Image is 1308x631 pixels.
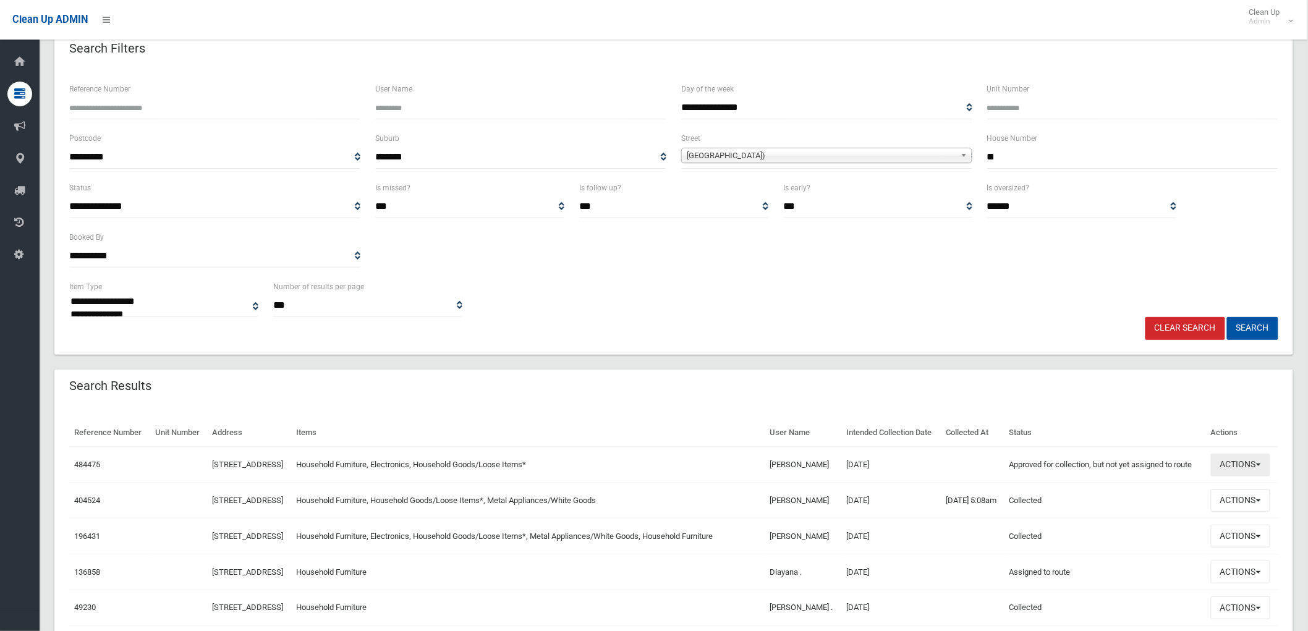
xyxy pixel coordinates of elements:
button: Actions [1211,596,1270,619]
td: Collected [1004,590,1206,626]
td: Collected [1004,519,1206,554]
header: Search Filters [54,36,160,61]
td: Collected [1004,483,1206,519]
small: Admin [1249,17,1280,26]
th: Status [1004,419,1206,447]
label: Reference Number [69,82,130,96]
label: Booked By [69,231,104,244]
a: [STREET_ADDRESS] [212,460,283,469]
td: [PERSON_NAME] [765,519,841,554]
a: 484475 [74,460,100,469]
label: User Name [375,82,412,96]
span: [GEOGRAPHIC_DATA]) [687,148,956,163]
button: Actions [1211,454,1270,476]
label: Is missed? [375,181,410,195]
a: [STREET_ADDRESS] [212,496,283,505]
th: Unit Number [150,419,207,447]
td: Household Furniture [292,554,765,590]
td: Household Furniture, Household Goods/Loose Items*, Metal Appliances/White Goods [292,483,765,519]
a: [STREET_ADDRESS] [212,603,283,612]
th: User Name [765,419,841,447]
label: Item Type [69,280,102,294]
label: Suburb [375,132,399,145]
td: [DATE] [841,483,941,519]
label: Is follow up? [579,181,621,195]
td: [DATE] 5:08am [941,483,1004,519]
td: [DATE] [841,447,941,483]
a: 49230 [74,603,96,612]
td: [DATE] [841,554,941,590]
button: Search [1227,317,1278,340]
a: [STREET_ADDRESS] [212,531,283,541]
label: Number of results per page [273,280,364,294]
a: 136858 [74,567,100,577]
button: Actions [1211,561,1270,583]
td: [DATE] [841,590,941,626]
label: Postcode [69,132,101,145]
td: Household Furniture [292,590,765,626]
label: House Number [987,132,1038,145]
td: Assigned to route [1004,554,1206,590]
span: Clean Up ADMIN [12,14,88,25]
th: Collected At [941,419,1004,447]
button: Actions [1211,525,1270,548]
label: Is oversized? [987,181,1030,195]
a: 404524 [74,496,100,505]
label: Status [69,181,91,195]
a: Clear Search [1145,317,1225,340]
td: [DATE] [841,519,941,554]
label: Street [681,132,700,145]
td: Approved for collection, but not yet assigned to route [1004,447,1206,483]
span: Clean Up [1243,7,1293,26]
label: Day of the week [681,82,734,96]
th: Reference Number [69,419,150,447]
th: Actions [1206,419,1278,447]
a: 196431 [74,531,100,541]
td: Household Furniture, Electronics, Household Goods/Loose Items* [292,447,765,483]
label: Is early? [783,181,810,195]
th: Address [207,419,292,447]
td: [PERSON_NAME] . [765,590,841,626]
td: [PERSON_NAME] [765,483,841,519]
th: Items [292,419,765,447]
td: Diayana . [765,554,841,590]
header: Search Results [54,374,166,398]
th: Intended Collection Date [841,419,941,447]
td: Household Furniture, Electronics, Household Goods/Loose Items*, Metal Appliances/White Goods, Hou... [292,519,765,554]
button: Actions [1211,489,1270,512]
a: [STREET_ADDRESS] [212,567,283,577]
td: [PERSON_NAME] [765,447,841,483]
label: Unit Number [987,82,1030,96]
